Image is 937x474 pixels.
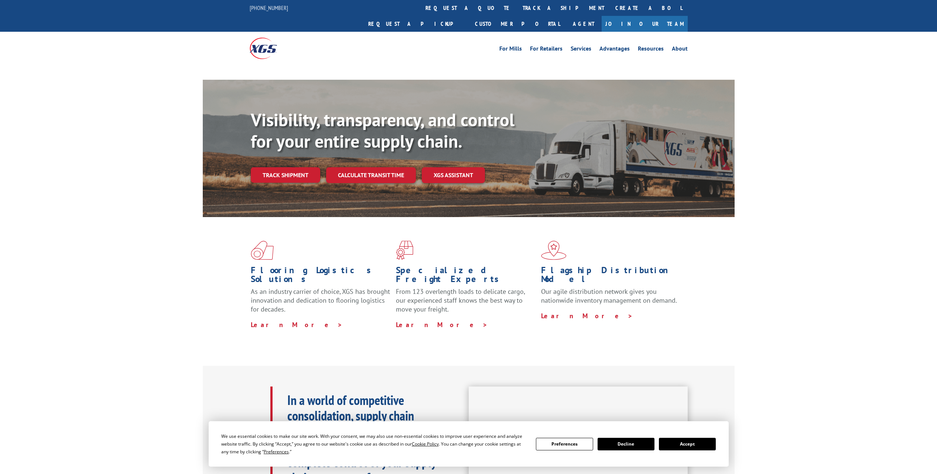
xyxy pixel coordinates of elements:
[659,438,716,450] button: Accept
[251,320,343,329] a: Learn More >
[264,449,289,455] span: Preferences
[251,266,390,287] h1: Flooring Logistics Solutions
[251,241,274,260] img: xgs-icon-total-supply-chain-intelligence-red
[422,167,485,183] a: XGS ASSISTANT
[672,46,688,54] a: About
[599,46,630,54] a: Advantages
[396,241,413,260] img: xgs-icon-focused-on-flooring-red
[598,438,654,450] button: Decline
[499,46,522,54] a: For Mills
[541,312,633,320] a: Learn More >
[251,108,514,152] b: Visibility, transparency, and control for your entire supply chain.
[530,46,562,54] a: For Retailers
[571,46,591,54] a: Services
[396,266,536,287] h1: Specialized Freight Experts
[250,4,288,11] a: [PHONE_NUMBER]
[251,167,320,183] a: Track shipment
[469,16,565,32] a: Customer Portal
[363,16,469,32] a: Request a pickup
[536,438,593,450] button: Preferences
[541,241,567,260] img: xgs-icon-flagship-distribution-model-red
[251,287,390,313] span: As an industry carrier of choice, XGS has brought innovation and dedication to flooring logistics...
[396,320,488,329] a: Learn More >
[541,287,677,305] span: Our agile distribution network gives you nationwide inventory management on demand.
[541,266,681,287] h1: Flagship Distribution Model
[602,16,688,32] a: Join Our Team
[221,432,527,456] div: We use essential cookies to make our site work. With your consent, we may also use non-essential ...
[209,421,729,467] div: Cookie Consent Prompt
[396,287,536,320] p: From 123 overlength loads to delicate cargo, our experienced staff knows the best way to move you...
[638,46,664,54] a: Resources
[326,167,416,183] a: Calculate transit time
[412,441,439,447] span: Cookie Policy
[565,16,602,32] a: Agent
